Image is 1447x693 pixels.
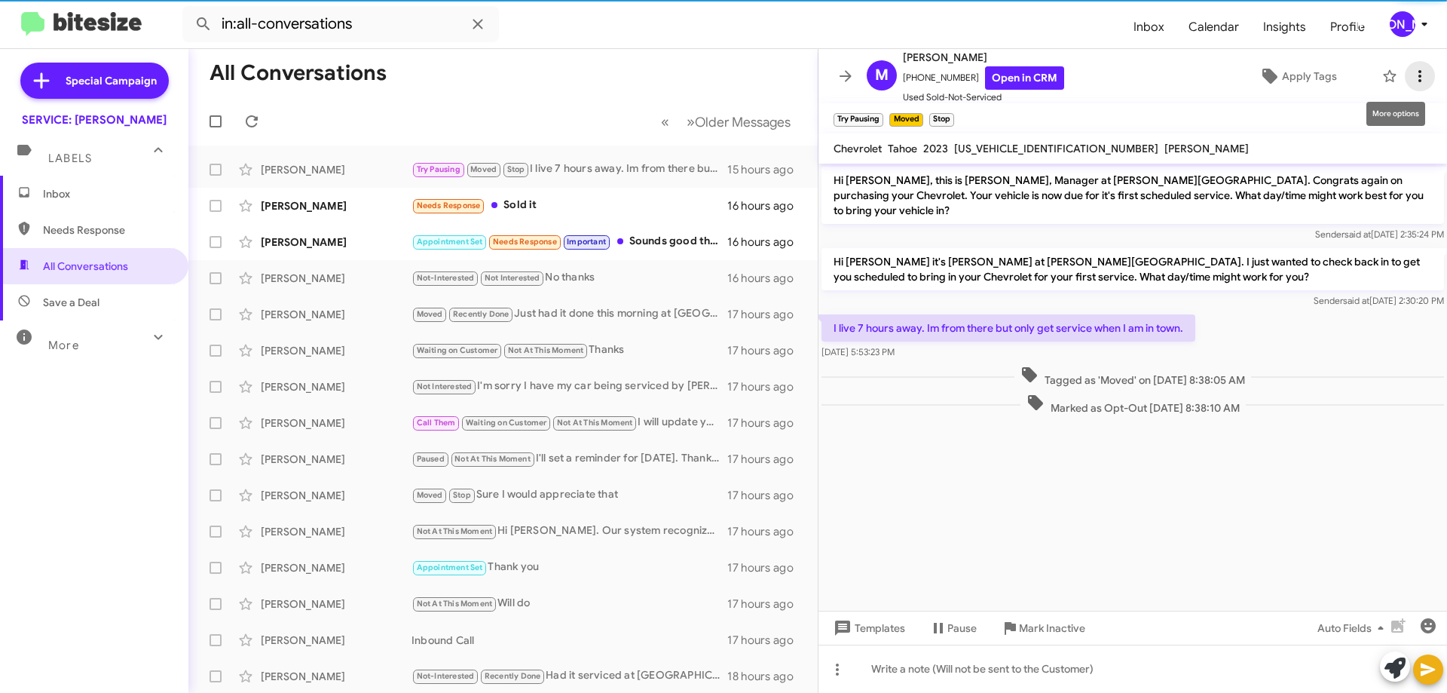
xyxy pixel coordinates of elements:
[1305,615,1402,642] button: Auto Fields
[727,271,806,286] div: 16 hours ago
[48,339,79,352] span: More
[20,63,169,99] a: Special Campaign
[567,237,606,247] span: Important
[417,671,475,681] span: Not-Interested
[417,309,443,319] span: Moved
[1282,63,1337,90] span: Apply Tags
[417,273,475,283] span: Not-Interested
[261,343,411,358] div: [PERSON_NAME]
[821,248,1444,290] p: Hi [PERSON_NAME] it's [PERSON_NAME] at [PERSON_NAME][GEOGRAPHIC_DATA]. I just wanted to check bac...
[411,633,727,648] div: Inbound Call
[466,418,547,428] span: Waiting on Customer
[261,488,411,503] div: [PERSON_NAME]
[727,415,806,431] div: 17 hours ago
[727,596,806,612] div: 17 hours ago
[821,346,895,357] span: [DATE] 5:53:23 PM
[889,113,922,127] small: Moved
[903,90,1064,105] span: Used Sold-Not-Serviced
[727,669,806,684] div: 18 hours ago
[989,615,1097,642] button: Mark Inactive
[261,379,411,394] div: [PERSON_NAME]
[417,382,473,391] span: Not Interested
[411,342,727,359] div: Thanks
[1315,228,1444,240] span: Sender [DATE] 2:35:24 PM
[261,162,411,177] div: [PERSON_NAME]
[1121,5,1176,49] a: Inbox
[411,233,727,250] div: Sounds good thank you
[917,615,989,642] button: Pause
[1314,295,1444,306] span: Sender [DATE] 2:30:20 PM
[411,305,727,323] div: Just had it done this morning at [GEOGRAPHIC_DATA] Chevrolet in [GEOGRAPHIC_DATA] [US_STATE] it's...
[818,615,917,642] button: Templates
[821,314,1195,342] p: I live 7 hours away. Im from there but only get service when I am in town.
[411,486,727,504] div: Sure I would appreciate that
[875,63,889,87] span: M
[261,415,411,431] div: [PERSON_NAME]
[1014,366,1251,388] span: Tagged as 'Moved' on [DATE] 8:38:05 AM
[834,113,883,127] small: Try Pausing
[661,112,669,131] span: «
[261,524,411,539] div: [PERSON_NAME]
[831,615,905,642] span: Templates
[727,633,806,648] div: 17 hours ago
[43,295,99,310] span: Save a Deal
[485,671,541,681] span: Recently Done
[1318,5,1377,49] a: Profile
[727,307,806,322] div: 17 hours ago
[508,345,584,355] span: Not At This Moment
[727,198,806,213] div: 16 hours ago
[1176,5,1251,49] a: Calendar
[727,488,806,503] div: 17 hours ago
[470,164,497,174] span: Moved
[1390,11,1415,37] div: [PERSON_NAME]
[411,197,727,214] div: Sold it
[507,164,525,174] span: Stop
[261,596,411,612] div: [PERSON_NAME]
[411,269,727,287] div: No thanks
[261,633,411,648] div: [PERSON_NAME]
[417,454,445,464] span: Paused
[1251,5,1318,49] a: Insights
[66,73,157,88] span: Special Campaign
[411,450,727,468] div: I'll set a reminder for [DATE]. Thank you, [PERSON_NAME]. Have a great rest of your day!
[727,524,806,539] div: 17 hours ago
[947,615,977,642] span: Pause
[557,418,633,428] span: Not At This Moment
[43,186,171,201] span: Inbox
[1317,615,1390,642] span: Auto Fields
[923,142,948,155] span: 2023
[695,114,791,130] span: Older Messages
[210,61,387,85] h1: All Conversations
[727,343,806,358] div: 17 hours ago
[417,526,493,536] span: Not At This Moment
[182,6,499,42] input: Search
[653,106,800,137] nav: Page navigation example
[453,309,509,319] span: Recently Done
[727,452,806,467] div: 17 hours ago
[411,559,727,576] div: Thank you
[678,106,800,137] button: Next
[727,379,806,394] div: 17 hours ago
[417,490,443,500] span: Moved
[1345,228,1371,240] span: said at
[261,452,411,467] div: [PERSON_NAME]
[1366,102,1425,126] div: More options
[417,164,460,174] span: Try Pausing
[727,235,806,250] div: 16 hours ago
[821,167,1444,224] p: Hi [PERSON_NAME], this is [PERSON_NAME], Manager at [PERSON_NAME][GEOGRAPHIC_DATA]. Congrats agai...
[1164,142,1249,155] span: [PERSON_NAME]
[411,161,727,178] div: I live 7 hours away. Im from there but only get service when I am in town.
[834,142,882,155] span: Chevrolet
[453,490,471,500] span: Stop
[417,418,456,428] span: Call Them
[903,66,1064,90] span: [PHONE_NUMBER]
[454,454,531,464] span: Not At This Moment
[43,259,128,274] span: All Conversations
[888,142,917,155] span: Tahoe
[954,142,1158,155] span: [US_VEHICLE_IDENTIFICATION_NUMBER]
[43,222,171,238] span: Needs Response
[929,113,954,127] small: Stop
